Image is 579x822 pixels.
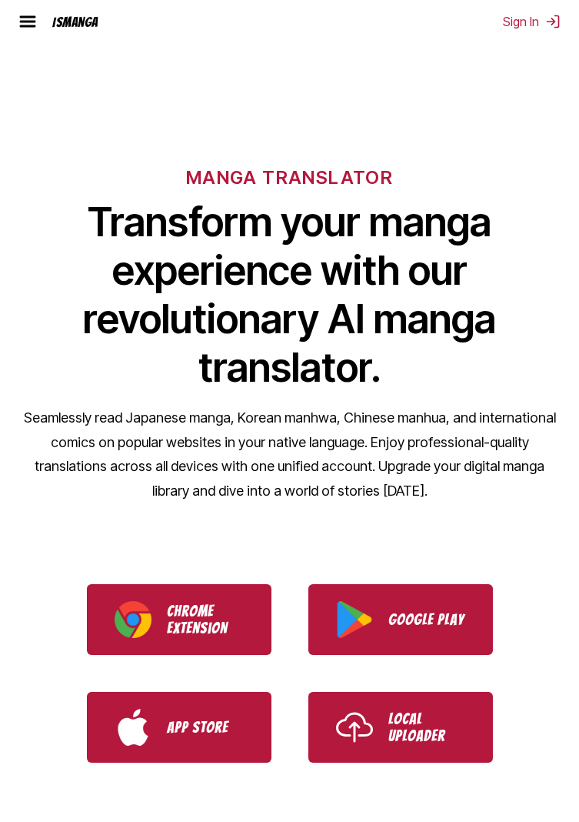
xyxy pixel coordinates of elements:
p: Google Play [388,611,465,628]
a: IsManga [46,15,126,29]
a: Download IsManga from Google Play [308,584,493,655]
h6: MANGA TRANSLATOR [186,166,393,189]
h1: Transform your manga experience with our revolutionary AI manga translator. [18,198,561,392]
a: Download IsManga Chrome Extension [87,584,271,655]
p: Local Uploader [388,710,465,744]
img: Google Play logo [336,601,373,638]
p: Seamlessly read Japanese manga, Korean manhwa, Chinese manhua, and international comics on popula... [18,406,561,503]
p: Chrome Extension [167,603,244,637]
img: Chrome logo [115,601,151,638]
img: App Store logo [115,709,151,746]
img: Upload icon [336,709,373,746]
a: Use IsManga Local Uploader [308,692,493,763]
p: App Store [167,719,244,736]
button: Sign In [503,14,561,29]
img: hamburger [18,12,37,31]
img: Sign out [545,14,561,29]
div: IsManga [52,15,98,29]
a: Download IsManga from App Store [87,692,271,763]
